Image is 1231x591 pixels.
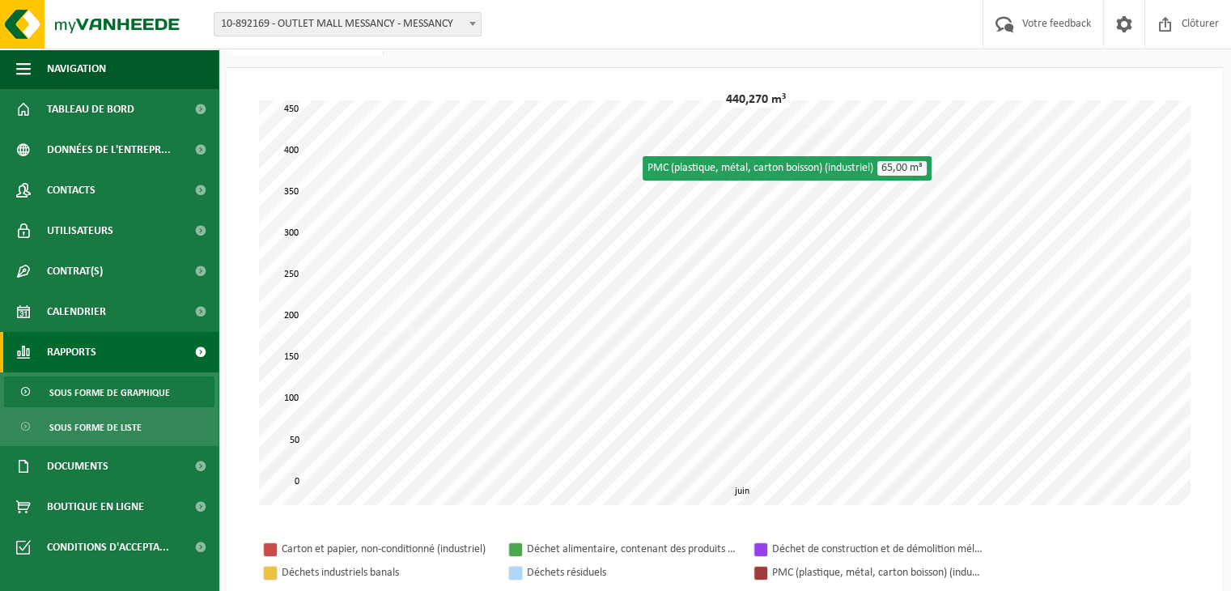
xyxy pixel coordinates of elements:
div: PMC (plastique, métal, carton boisson) (industriel) [772,563,983,583]
span: Tableau de bord [47,89,134,130]
div: PMC (plastique, métal, carton boisson) (industriel) [643,156,932,181]
div: Déchet de construction et de démolition mélangé (inerte et non inerte) [772,539,983,559]
span: Conditions d'accepta... [47,527,169,568]
span: Sous forme de graphique [49,377,170,408]
a: Sous forme de graphique [4,376,214,407]
div: Déchet alimentaire, contenant des produits d'origine animale, non emballé, catégorie 3 [527,539,737,559]
div: Déchets industriels banals [282,563,492,583]
div: Déchets résiduels [527,563,737,583]
div: Carton et papier, non-conditionné (industriel) [282,539,492,559]
span: 10-892169 - OUTLET MALL MESSANCY - MESSANCY [214,13,481,36]
span: Boutique en ligne [47,487,144,527]
span: Rapports [47,332,96,372]
span: Données de l'entrepr... [47,130,171,170]
span: 65,00 m³ [877,161,927,176]
span: Sous forme de liste [49,412,142,443]
span: Navigation [47,49,106,89]
div: 440,270 m³ [722,91,790,108]
span: Documents [47,446,108,487]
span: Utilisateurs [47,210,113,251]
span: Contacts [47,170,96,210]
span: 10-892169 - OUTLET MALL MESSANCY - MESSANCY [214,12,482,36]
span: Calendrier [47,291,106,332]
a: Sous forme de liste [4,411,214,442]
span: Contrat(s) [47,251,103,291]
